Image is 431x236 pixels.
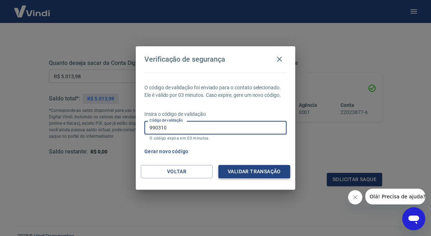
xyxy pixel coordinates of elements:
[4,5,60,11] span: Olá! Precisa de ajuda?
[149,136,282,141] p: O código expira em 03 minutos.
[144,84,287,99] p: O código de validação foi enviado para o contato selecionado. Ele é válido por 03 minutos. Caso e...
[365,189,425,204] iframe: Mensagem da empresa
[218,165,290,178] button: Validar transação
[402,207,425,230] iframe: Botão para abrir a janela de mensagens
[149,118,183,123] label: Código de validação
[142,145,191,158] button: Gerar novo código
[144,55,225,63] h4: Verificação de segurança
[348,190,362,204] iframe: Fechar mensagem
[141,165,213,178] button: Voltar
[144,110,287,118] p: Insira o código de validação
